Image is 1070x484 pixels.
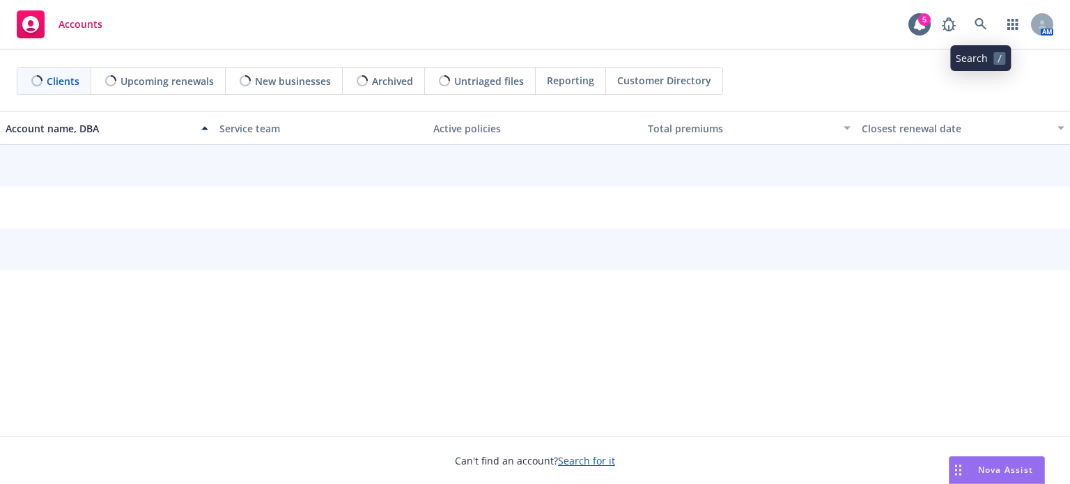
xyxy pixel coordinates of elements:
[372,74,413,88] span: Archived
[11,5,108,44] a: Accounts
[978,464,1033,476] span: Nova Assist
[642,111,856,145] button: Total premiums
[856,111,1070,145] button: Closest renewal date
[219,121,422,136] div: Service team
[47,74,79,88] span: Clients
[59,19,102,30] span: Accounts
[547,73,594,88] span: Reporting
[949,456,1045,484] button: Nova Assist
[967,10,995,38] a: Search
[214,111,428,145] button: Service team
[648,121,835,136] div: Total premiums
[999,10,1027,38] a: Switch app
[918,13,931,25] div: 5
[121,74,214,88] span: Upcoming renewals
[6,121,193,136] div: Account name, DBA
[617,73,711,88] span: Customer Directory
[558,454,615,467] a: Search for it
[949,457,967,483] div: Drag to move
[862,121,1049,136] div: Closest renewal date
[454,74,524,88] span: Untriaged files
[455,453,615,468] span: Can't find an account?
[255,74,331,88] span: New businesses
[428,111,642,145] button: Active policies
[433,121,636,136] div: Active policies
[935,10,963,38] a: Report a Bug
